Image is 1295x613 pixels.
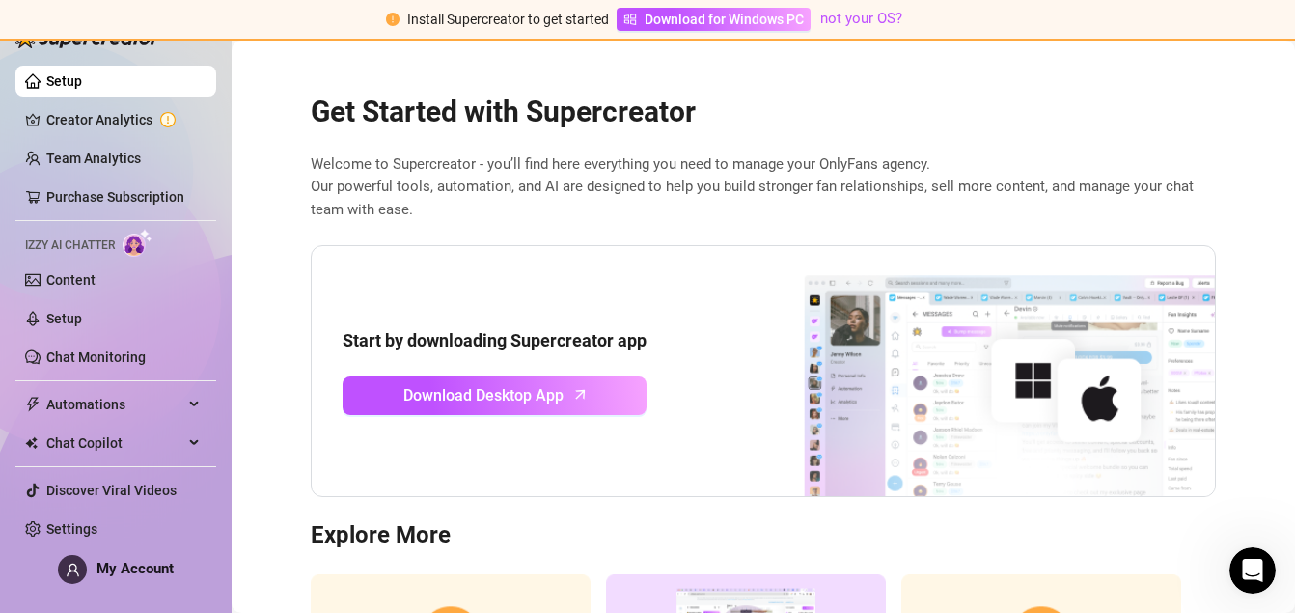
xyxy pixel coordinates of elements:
span: Chat Copilot [46,428,183,459]
a: Purchase Subscription [46,189,184,205]
a: Download for Windows PC [617,8,811,31]
iframe: Intercom live chat [1229,547,1276,594]
h2: Get Started with Supercreator [311,94,1216,130]
a: Discover Viral Videos [46,483,177,498]
span: arrow-up [569,383,592,405]
img: download app [732,246,1215,497]
span: thunderbolt [25,397,41,412]
a: Setup [46,311,82,326]
span: exclamation-circle [386,13,400,26]
span: user [66,563,80,577]
a: Team Analytics [46,151,141,166]
a: Download Desktop Apparrow-up [343,376,647,415]
a: Chat Monitoring [46,349,146,365]
img: Chat Copilot [25,436,38,450]
span: Izzy AI Chatter [25,237,115,255]
span: My Account [96,560,174,577]
a: not your OS? [820,10,902,27]
span: Download Desktop App [403,383,564,407]
a: Setup [46,73,82,89]
span: windows [623,13,637,26]
span: Automations [46,389,183,420]
span: Welcome to Supercreator - you’ll find here everything you need to manage your OnlyFans agency. Ou... [311,153,1216,222]
img: AI Chatter [123,229,152,257]
span: Install Supercreator to get started [407,12,609,27]
strong: Start by downloading Supercreator app [343,330,647,350]
h3: Explore More [311,520,1216,551]
a: Content [46,272,96,288]
a: Settings [46,521,97,537]
span: Download for Windows PC [645,9,804,30]
a: Creator Analytics exclamation-circle [46,104,201,135]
